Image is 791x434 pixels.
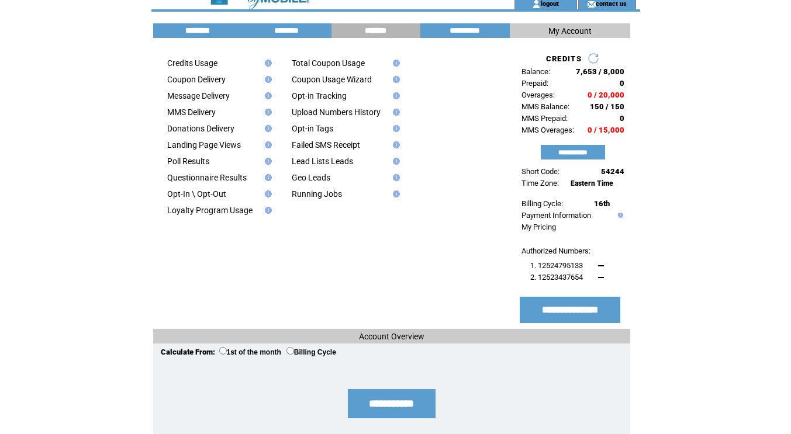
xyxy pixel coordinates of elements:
[521,246,590,255] span: Authorized Numbers:
[389,190,400,197] img: help.gif
[292,173,330,182] a: Geo Leads
[167,140,241,150] a: Landing Page Views
[389,60,400,67] img: help.gif
[292,140,360,150] a: Failed SMS Receipt
[261,109,272,116] img: help.gif
[292,91,347,100] a: Opt-in Tracking
[167,124,234,133] a: Donations Delivery
[292,75,372,84] a: Coupon Usage Wizard
[389,76,400,83] img: help.gif
[292,157,353,166] a: Lead Lists Leads
[286,347,294,355] input: Billing Cycle
[521,179,559,188] span: Time Zone:
[167,75,226,84] a: Coupon Delivery
[521,102,569,111] span: MMS Balance:
[546,54,582,63] span: CREDITS
[521,91,555,99] span: Overages:
[389,125,400,132] img: help.gif
[620,114,624,123] span: 0
[167,189,226,199] a: Opt-In \ Opt-Out
[389,174,400,181] img: help.gif
[261,141,272,148] img: help.gif
[521,114,568,123] span: MMS Prepaid:
[219,348,281,356] label: 1st of the month
[261,92,272,99] img: help.gif
[571,179,613,188] span: Eastern Time
[167,91,230,100] a: Message Delivery
[292,189,342,199] a: Running Jobs
[167,58,217,68] a: Credits Usage
[588,126,624,134] span: 0 / 15,000
[359,332,424,341] span: Account Overview
[521,211,591,220] a: Payment Information
[594,199,610,208] span: 16th
[292,107,381,117] a: Upload Numbers History
[261,76,272,83] img: help.gif
[521,199,563,208] span: Billing Cycle:
[219,347,227,355] input: 1st of the month
[261,190,272,197] img: help.gif
[576,67,624,76] span: 7,653 / 8,000
[601,167,624,176] span: 54244
[261,174,272,181] img: help.gif
[389,109,400,116] img: help.gif
[620,79,624,88] span: 0
[261,158,272,165] img: help.gif
[530,273,583,282] span: 2. 12523437654
[521,126,574,134] span: MMS Overages:
[615,213,623,218] img: help.gif
[292,58,365,68] a: Total Coupon Usage
[530,261,583,270] span: 1. 12524795133
[167,107,216,117] a: MMS Delivery
[292,124,333,133] a: Opt-in Tags
[261,207,272,214] img: help.gif
[167,173,247,182] a: Questionnaire Results
[167,157,209,166] a: Poll Results
[261,125,272,132] img: help.gif
[548,26,592,36] span: My Account
[389,141,400,148] img: help.gif
[521,79,548,88] span: Prepaid:
[590,102,624,111] span: 150 / 150
[286,348,336,356] label: Billing Cycle
[389,158,400,165] img: help.gif
[521,223,556,231] a: My Pricing
[588,91,624,99] span: 0 / 20,000
[521,167,559,176] span: Short Code:
[521,67,550,76] span: Balance:
[389,92,400,99] img: help.gif
[167,206,253,215] a: Loyalty Program Usage
[161,348,215,356] span: Calculate From:
[261,60,272,67] img: help.gif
